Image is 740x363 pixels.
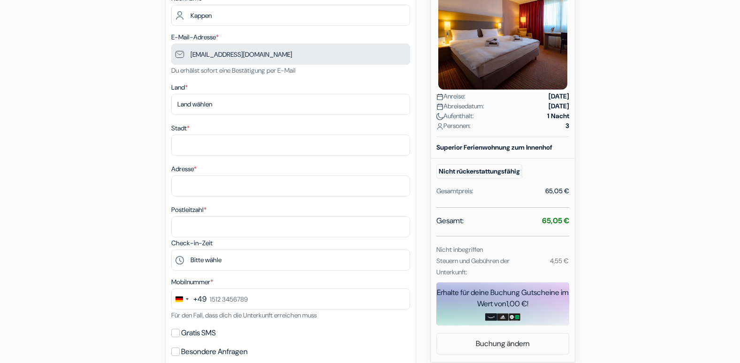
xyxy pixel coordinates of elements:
[171,5,410,26] input: Nachnamen eingeben
[436,103,443,110] img: calendar.svg
[549,101,569,111] strong: [DATE]
[171,123,190,133] label: Stadt
[509,313,520,321] img: uber-uber-eats-card.png
[181,345,248,358] label: Besondere Anfragen
[171,164,197,174] label: Adresse
[550,257,569,265] small: 4,55 €
[436,245,483,254] small: Nicht inbegriffen
[436,91,465,101] span: Anreise:
[436,111,474,121] span: Aufenthalt:
[171,288,410,310] input: 1512 3456789
[181,326,216,340] label: Gratis SMS
[171,83,188,92] label: Land
[436,113,443,120] img: moon.svg
[436,121,471,131] span: Personen:
[171,311,317,319] small: Für den Fall, dass dich die Unterkunft erreichen muss
[547,111,569,121] strong: 1 Nacht
[437,335,569,353] a: Buchung ändern
[171,44,410,65] input: E-Mail-Adresse eingeben
[436,257,510,276] small: Steuern und Gebühren der Unterkunft:
[485,313,497,321] img: amazon-card-no-text.png
[436,101,484,111] span: Abreisedatum:
[436,186,473,196] div: Gesamtpreis:
[545,186,569,196] div: 65,05 €
[565,121,569,131] strong: 3
[171,277,213,287] label: Mobilnummer
[171,205,206,215] label: Postleitzahl
[436,164,522,179] small: Nicht rückerstattungsfähig
[497,313,509,321] img: adidas-card.png
[549,91,569,101] strong: [DATE]
[436,123,443,130] img: user_icon.svg
[436,143,552,151] b: Superior Ferienwohnung zum Innenhof
[171,238,213,248] label: Check-in-Zeit
[436,215,464,227] span: Gesamt:
[436,287,569,310] div: Erhalte für deine Buchung Gutscheine im Wert von !
[172,289,206,309] button: Change country, selected Germany (+49)
[506,299,527,309] span: 1,00 €
[193,294,206,305] div: +49
[171,32,219,42] label: E-Mail-Adresse
[436,93,443,100] img: calendar.svg
[542,216,569,226] strong: 65,05 €
[171,66,296,75] small: Du erhälst sofort eine Bestätigung per E-Mail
